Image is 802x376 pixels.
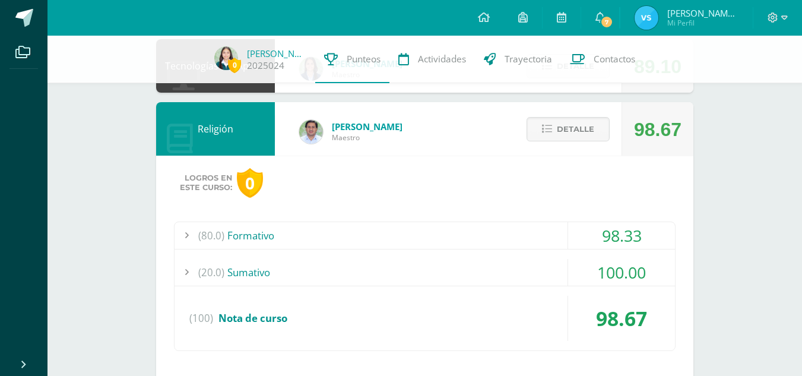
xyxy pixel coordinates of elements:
span: Detalle [557,118,594,140]
span: Logros en este curso: [180,173,232,192]
span: Actividades [418,53,466,65]
span: Maestro [332,132,402,143]
span: Nota de curso [218,311,287,325]
a: Trayectoria [475,36,561,83]
span: (100) [189,296,213,341]
span: Punteos [347,53,381,65]
span: Contactos [594,53,635,65]
div: 98.67 [568,296,675,341]
a: Contactos [561,36,644,83]
a: 2025024 [247,59,284,72]
div: 98.33 [568,222,675,249]
img: 9ac376e517150ea7a947938ae8e8916a.png [635,6,658,30]
span: 7 [600,15,613,29]
button: Detalle [527,117,610,141]
span: (20.0) [198,259,224,286]
div: Formativo [175,222,675,249]
div: Sumativo [175,259,675,286]
span: Mi Perfil [667,18,738,28]
img: f767cae2d037801592f2ba1a5db71a2a.png [299,120,323,144]
a: [PERSON_NAME] [247,48,306,59]
img: 77f6c6152d0f455c8775ae6af4b03fb2.png [214,46,238,70]
div: 98.67 [634,103,681,156]
div: Religión [156,102,275,156]
div: 100.00 [568,259,675,286]
span: (80.0) [198,222,224,249]
span: 0 [228,58,241,72]
div: 0 [237,168,263,198]
span: Trayectoria [505,53,552,65]
span: [PERSON_NAME] [332,121,402,132]
a: Actividades [389,36,475,83]
a: Punteos [315,36,389,83]
span: [PERSON_NAME][US_STATE] [667,7,738,19]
